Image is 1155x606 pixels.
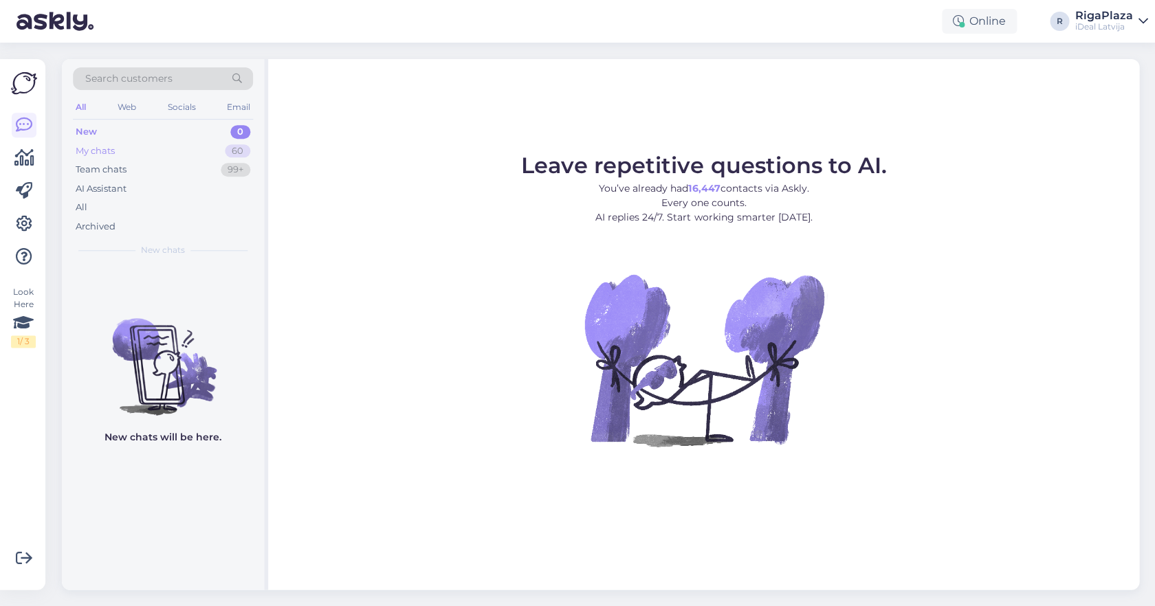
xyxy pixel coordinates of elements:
[521,152,886,179] span: Leave repetitive questions to AI.
[941,9,1016,34] div: Online
[76,163,126,177] div: Team chats
[73,98,89,116] div: All
[104,429,221,444] p: New chats will be here.
[1074,10,1132,21] div: RigaPlaza
[580,236,827,483] img: No Chat active
[1074,10,1147,32] a: RigaPlazaiDeal Latvija
[11,70,37,96] img: Askly Logo
[76,220,115,234] div: Archived
[141,244,185,256] span: New chats
[688,182,720,194] b: 16,447
[521,181,886,225] p: You’ve already had contacts via Askly. Every one counts. AI replies 24/7. Start working smarter [...
[62,293,264,417] img: No chats
[115,98,139,116] div: Web
[11,335,36,348] div: 1 / 3
[224,98,253,116] div: Email
[76,125,97,139] div: New
[221,163,250,177] div: 99+
[225,144,250,158] div: 60
[164,98,198,116] div: Socials
[76,201,87,214] div: All
[76,182,126,196] div: AI Assistant
[11,286,36,348] div: Look Here
[1074,21,1132,32] div: iDeal Latvija
[230,125,250,139] div: 0
[76,144,115,158] div: My chats
[85,71,173,86] span: Search customers
[1049,12,1068,31] div: R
